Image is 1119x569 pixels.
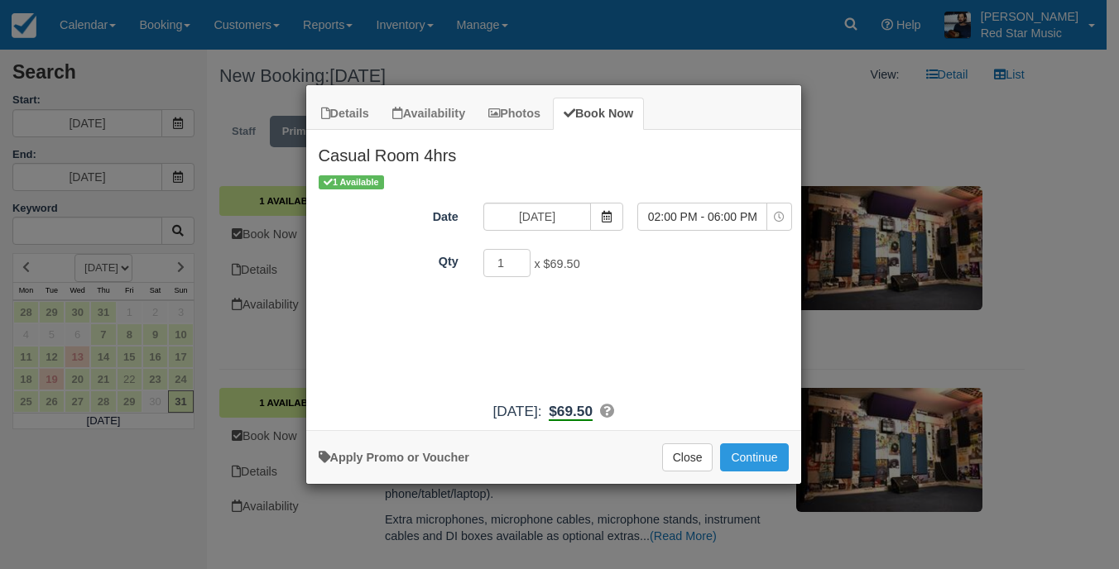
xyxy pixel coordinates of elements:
span: x $69.50 [534,257,579,270]
button: Close [662,443,713,471]
label: Date [306,203,471,226]
b: $69.50 [549,403,593,421]
div: Item Modal [306,130,801,422]
a: Photos [478,98,551,130]
a: Details [310,98,380,130]
span: [DATE] [492,403,537,419]
span: 1 Available [319,175,384,189]
h2: Casual Room 4hrs [306,130,801,173]
a: Availability [382,98,476,130]
div: : [306,401,801,422]
a: Book Now [553,98,644,130]
label: Qty [306,247,471,270]
button: Add to Booking [720,443,788,471]
a: Apply Voucher [319,451,469,464]
span: 02:00 PM - 06:00 PM [638,208,766,225]
input: Qty [483,249,531,277]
